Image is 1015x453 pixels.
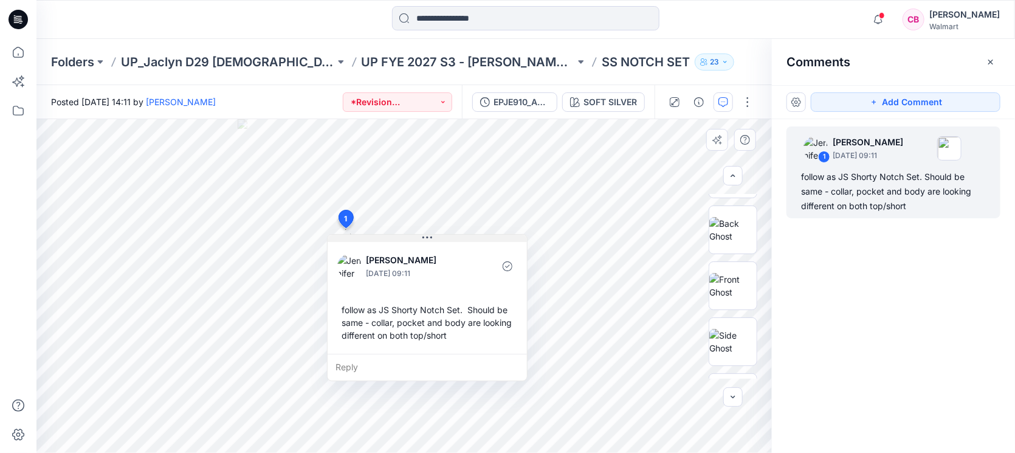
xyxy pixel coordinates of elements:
p: 23 [710,55,719,69]
img: Jennifer Yerkes [803,136,828,161]
span: Posted [DATE] 14:11 by [51,95,216,108]
span: 1 [345,213,348,224]
div: [PERSON_NAME] [929,7,1000,22]
p: [PERSON_NAME] [833,135,903,150]
p: [DATE] 09:11 [833,150,903,162]
div: CB [903,9,924,30]
div: follow as JS Shorty Notch Set. Should be same - collar, pocket and body are looking different on ... [801,170,986,213]
div: 1 [818,151,830,163]
a: UP FYE 2027 S3 - [PERSON_NAME] D29 [DEMOGRAPHIC_DATA] Sleepwear [362,54,576,71]
p: SS NOTCH SET [602,54,690,71]
button: 23 [695,54,734,71]
div: EPJE910_ADM_SS NOTCH SET [494,95,549,109]
button: Add Comment [811,92,1000,112]
img: Back Ghost [709,217,757,243]
p: [PERSON_NAME] [366,253,466,268]
img: Front Ghost [709,273,757,299]
a: UP_Jaclyn D29 [DEMOGRAPHIC_DATA] Sleep [121,54,335,71]
a: Folders [51,54,94,71]
h2: Comments [786,55,850,69]
div: SOFT SILVER [583,95,637,109]
button: SOFT SILVER [562,92,645,112]
button: Details [689,92,709,112]
div: Reply [328,354,527,381]
button: EPJE910_ADM_SS NOTCH SET [472,92,557,112]
img: Jennifer Yerkes [337,254,362,278]
a: [PERSON_NAME] [146,97,216,107]
div: follow as JS Shorty Notch Set. Should be same - collar, pocket and body are looking different on ... [337,299,517,347]
img: Side Ghost [709,329,757,354]
p: [DATE] 09:11 [366,268,466,280]
div: Walmart [929,22,1000,31]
